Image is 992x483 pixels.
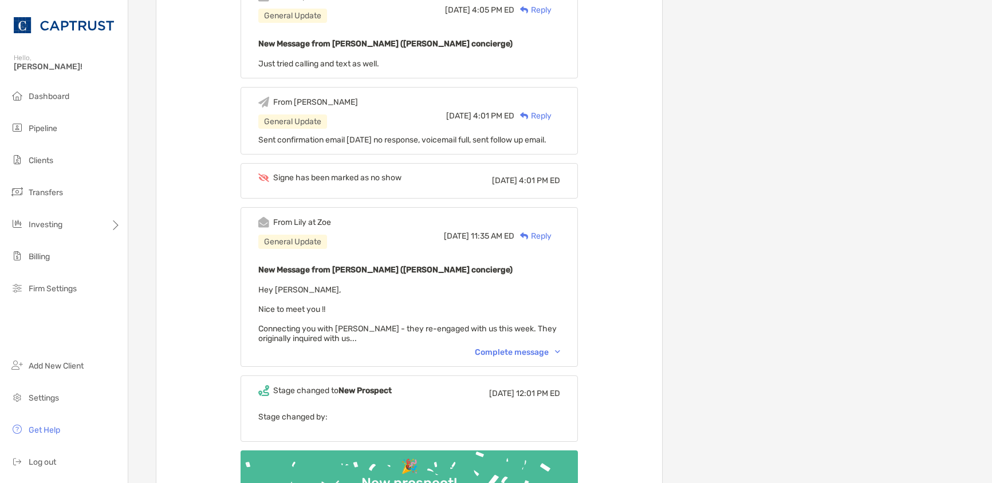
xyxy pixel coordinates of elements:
div: General Update [258,114,327,129]
img: Reply icon [520,112,529,120]
span: Hey [PERSON_NAME], Nice to meet you !! Connecting you with [PERSON_NAME] - they re-engaged with u... [258,285,557,343]
div: 🎉 [396,458,423,475]
span: [DATE] [444,231,469,241]
img: Event icon [258,385,269,396]
span: Clients [29,156,53,165]
img: investing icon [10,217,24,231]
img: Reply icon [520,6,529,14]
span: Billing [29,252,50,262]
div: Complete message [475,347,560,357]
span: 12:01 PM ED [516,389,560,398]
img: Chevron icon [555,350,560,354]
div: Reply [514,110,552,122]
span: Investing [29,220,62,229]
img: clients icon [10,153,24,167]
img: pipeline icon [10,121,24,134]
span: 4:01 PM ED [473,111,514,121]
img: add_new_client icon [10,358,24,372]
div: General Update [258,9,327,23]
img: billing icon [10,249,24,263]
div: Stage changed to [273,386,392,395]
span: 4:05 PM ED [472,5,514,15]
b: New Message from [PERSON_NAME] ([PERSON_NAME] concierge) [258,39,513,49]
div: Reply [514,230,552,242]
span: Settings [29,393,59,403]
div: General Update [258,235,327,249]
span: Sent confirmation email [DATE] no response, voicemail full, sent follow up email. [258,135,546,145]
div: From Lily at Zoe [273,217,331,227]
span: [DATE] [489,389,514,398]
div: Reply [514,4,552,16]
b: New Message from [PERSON_NAME] ([PERSON_NAME] concierge) [258,265,513,275]
img: settings icon [10,390,24,404]
span: Log out [29,457,56,467]
span: [DATE] [492,176,517,185]
img: firm-settings icon [10,281,24,295]
img: get-help icon [10,422,24,436]
img: dashboard icon [10,89,24,102]
b: New Prospect [338,386,392,395]
span: Transfers [29,188,63,197]
span: Add New Client [29,361,84,371]
span: [PERSON_NAME]! [14,62,121,72]
img: CAPTRUST Logo [14,5,114,46]
p: Stage changed by: [258,410,560,424]
img: Event icon [258,217,269,228]
span: Just tried calling and text as well. [258,59,379,69]
span: [DATE] [445,5,470,15]
span: Get Help [29,425,60,435]
span: Firm Settings [29,284,77,294]
img: Event icon [258,97,269,108]
span: Dashboard [29,92,69,101]
img: Event icon [258,173,269,182]
div: Signe has been marked as no show [273,173,401,183]
div: From [PERSON_NAME] [273,97,358,107]
span: Pipeline [29,124,57,133]
span: 11:35 AM ED [471,231,514,241]
span: 4:01 PM ED [519,176,560,185]
img: logout icon [10,454,24,468]
img: Reply icon [520,232,529,240]
span: [DATE] [446,111,471,121]
img: transfers icon [10,185,24,199]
